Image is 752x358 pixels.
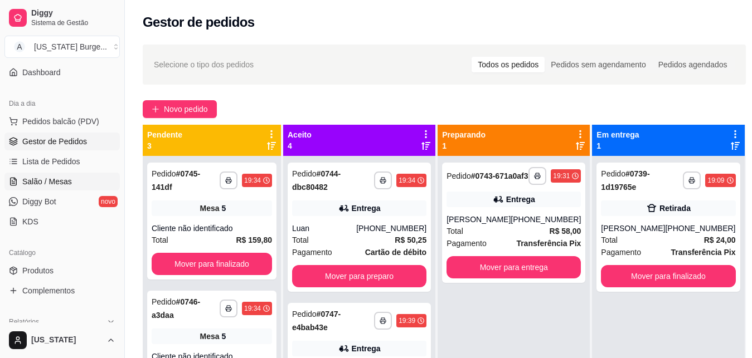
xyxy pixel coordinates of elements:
div: [PHONE_NUMBER] [665,223,735,234]
a: Lista de Pedidos [4,153,120,170]
div: Entrega [352,343,381,354]
span: Novo pedido [164,103,208,115]
p: 1 [442,140,486,151]
button: Mover para entrega [447,256,581,278]
span: A [14,41,25,52]
div: 19:34 [244,304,261,313]
a: Produtos [4,262,120,279]
span: Mesa [200,203,220,214]
div: Retirada [659,203,691,214]
strong: Cartão de débito [365,248,426,257]
div: 19:31 [553,171,570,180]
span: Dashboard [22,67,61,78]
div: 19:34 [399,176,415,185]
div: Pedidos sem agendamento [545,57,652,72]
strong: R$ 24,00 [704,236,736,244]
div: Dia a dia [4,95,120,112]
span: Salão / Mesas [22,176,72,187]
strong: # 0744-dbc80482 [292,169,341,192]
button: Mover para finalizado [152,253,272,275]
strong: Transferência Pix [516,239,581,248]
p: 4 [288,140,312,151]
div: [PERSON_NAME] [601,223,665,234]
span: Pedido [447,171,471,180]
div: 5 [222,203,226,214]
span: Pedidos balcão (PDV) [22,116,99,127]
span: Diggy [31,8,115,18]
span: Selecione o tipo dos pedidos [154,58,254,71]
span: plus [152,105,159,113]
span: Complementos [22,285,75,296]
span: Pedido [601,169,625,178]
a: Salão / Mesas [4,173,120,190]
button: Mover para preparo [292,265,426,287]
span: Mesa [200,331,220,342]
strong: # 0739-1d19765e [601,169,649,192]
button: [US_STATE] [4,327,120,354]
button: Mover para finalizado [601,265,735,287]
span: Diggy Bot [22,196,56,207]
a: DiggySistema de Gestão [4,4,120,31]
strong: Transferência Pix [671,248,736,257]
span: Total [601,234,618,246]
a: Dashboard [4,63,120,81]
button: Novo pedido [143,100,217,118]
p: Aceito [288,129,312,140]
p: 3 [147,140,182,151]
span: Pedido [152,169,176,178]
div: 19:39 [399,316,415,325]
a: Complementos [4,282,120,300]
span: Pagamento [447,237,487,249]
strong: # 0747-e4bab43e [292,310,341,332]
div: 19:34 [244,176,261,185]
span: Total [447,225,463,237]
span: Produtos [22,265,54,276]
h2: Gestor de pedidos [143,13,255,31]
strong: # 0743-671a0af3 [471,171,528,180]
strong: R$ 58,00 [550,227,581,236]
div: Catálogo [4,244,120,262]
button: Select a team [4,36,120,58]
span: Gestor de Pedidos [22,136,87,147]
a: KDS [4,213,120,231]
div: 5 [222,331,226,342]
div: [PERSON_NAME] [447,214,511,225]
span: KDS [22,216,38,227]
span: Lista de Pedidos [22,156,80,167]
a: Diggy Botnovo [4,193,120,210]
strong: # 0745-141df [152,169,200,192]
div: Cliente não identificado [152,223,272,234]
strong: R$ 159,80 [236,236,272,244]
span: Sistema de Gestão [31,18,115,27]
a: Gestor de Pedidos [4,133,120,150]
div: [PHONE_NUMBER] [356,223,426,234]
p: Preparando [442,129,486,140]
p: Pendente [147,129,182,140]
span: Pedido [292,169,317,178]
div: [PHONE_NUMBER] [511,214,581,225]
div: Todos os pedidos [472,57,545,72]
p: Em entrega [596,129,639,140]
span: [US_STATE] [31,335,102,345]
div: Entrega [506,194,535,205]
span: Total [152,234,168,246]
span: Relatórios [9,317,39,326]
span: Pedido [152,297,176,306]
div: Pedidos agendados [652,57,734,72]
div: [US_STATE] Burge ... [34,41,107,52]
div: Entrega [352,203,381,214]
span: Pagamento [292,246,332,258]
span: Pedido [292,310,317,318]
p: 1 [596,140,639,151]
strong: # 0746-a3daa [152,297,200,320]
button: Pedidos balcão (PDV) [4,112,120,130]
span: Total [292,234,309,246]
strong: R$ 50,25 [395,236,426,244]
div: 19:09 [707,176,724,185]
div: Luan [292,223,356,234]
span: Pagamento [601,246,641,258]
